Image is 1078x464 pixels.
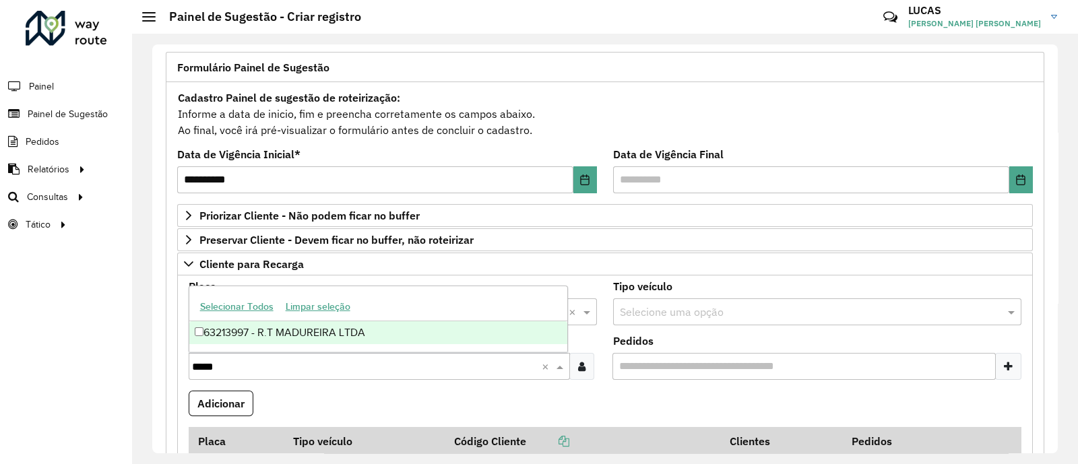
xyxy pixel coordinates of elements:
[908,18,1041,30] span: [PERSON_NAME] [PERSON_NAME]
[189,427,284,455] th: Placa
[177,146,300,162] label: Data de Vigência Inicial
[26,135,59,149] span: Pedidos
[613,278,672,294] label: Tipo veículo
[613,146,724,162] label: Data de Vigência Final
[189,391,253,416] button: Adicionar
[189,278,216,294] label: Placa
[177,253,1033,275] a: Cliente para Recarga
[177,204,1033,227] a: Priorizar Cliente - Não podem ficar no buffer
[177,62,329,73] span: Formulário Painel de Sugestão
[26,218,51,232] span: Tático
[177,89,1033,139] div: Informe a data de inicio, fim e preencha corretamente os campos abaixo. Ao final, você irá pré-vi...
[445,427,721,455] th: Código Cliente
[199,234,474,245] span: Preservar Cliente - Devem ficar no buffer, não roteirizar
[29,79,54,94] span: Painel
[280,296,356,317] button: Limpar seleção
[199,259,304,269] span: Cliente para Recarga
[842,427,964,455] th: Pedidos
[27,190,68,204] span: Consultas
[28,162,69,176] span: Relatórios
[569,304,580,320] span: Clear all
[189,286,568,352] ng-dropdown-panel: Options list
[721,427,843,455] th: Clientes
[542,358,553,374] span: Clear all
[876,3,905,32] a: Contato Rápido
[526,434,569,448] a: Copiar
[177,228,1033,251] a: Preservar Cliente - Devem ficar no buffer, não roteirizar
[28,107,108,121] span: Painel de Sugestão
[189,321,567,344] div: 63213997 - R.T MADUREIRA LTDA
[613,333,654,349] label: Pedidos
[908,4,1041,17] h3: LUCAS
[156,9,361,24] h2: Painel de Sugestão - Criar registro
[194,296,280,317] button: Selecionar Todos
[178,91,400,104] strong: Cadastro Painel de sugestão de roteirização:
[1009,166,1033,193] button: Choose Date
[199,210,420,221] span: Priorizar Cliente - Não podem ficar no buffer
[573,166,597,193] button: Choose Date
[284,427,444,455] th: Tipo veículo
